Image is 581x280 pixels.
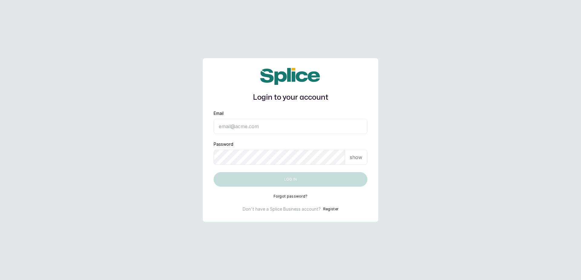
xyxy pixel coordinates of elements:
[350,154,362,161] p: show
[214,172,367,187] button: Log in
[214,119,367,134] input: email@acme.com
[214,141,233,147] label: Password
[323,206,338,212] button: Register
[214,92,367,103] h1: Login to your account
[243,206,321,212] p: Don't have a Splice Business account?
[214,110,224,116] label: Email
[274,194,308,199] button: Forgot password?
